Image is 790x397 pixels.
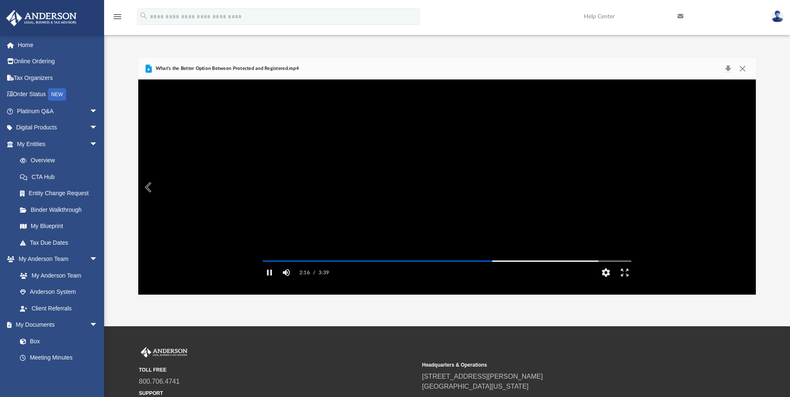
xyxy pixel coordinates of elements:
[139,378,180,385] a: 800.706.4741
[12,267,102,284] a: My Anderson Team
[112,12,122,22] i: menu
[12,333,102,350] a: Box
[12,284,106,300] a: Anderson System
[12,185,110,202] a: Entity Change Request
[6,317,106,333] a: My Documentsarrow_drop_down
[6,53,110,70] a: Online Ordering
[260,264,279,281] button: Pause
[139,11,148,20] i: search
[771,10,784,22] img: User Pic
[313,264,315,281] span: /
[6,136,110,152] a: My Entitiesarrow_drop_down
[138,58,755,295] div: Preview
[12,169,110,185] a: CTA Hub
[6,103,110,119] a: Platinum Q&Aarrow_drop_down
[6,251,106,268] a: My Anderson Teamarrow_drop_down
[279,264,294,281] button: Mute
[90,251,106,268] span: arrow_drop_down
[12,234,110,251] a: Tax Due Dates
[90,103,106,120] span: arrow_drop_down
[139,347,189,358] img: Anderson Advisors Platinum Portal
[12,218,106,235] a: My Blueprint
[90,136,106,153] span: arrow_drop_down
[422,361,700,369] small: Headquarters & Operations
[299,264,310,281] label: 2:16
[6,37,110,53] a: Home
[256,258,638,264] div: Media Slider
[12,152,110,169] a: Overview
[4,10,79,26] img: Anderson Advisors Platinum Portal
[48,88,66,101] div: NEW
[6,69,110,86] a: Tax Organizers
[139,390,416,397] small: SUPPORT
[735,63,750,74] button: Close
[138,176,157,199] button: Previous File
[422,383,529,390] a: [GEOGRAPHIC_DATA][US_STATE]
[6,119,110,136] a: Digital Productsarrow_drop_down
[138,79,755,294] div: File preview
[139,366,416,374] small: TOLL FREE
[319,264,329,281] label: 3:39
[90,317,106,334] span: arrow_drop_down
[90,119,106,136] span: arrow_drop_down
[12,300,106,317] a: Client Referrals
[12,366,102,382] a: Forms Library
[6,86,110,103] a: Order StatusNEW
[720,63,735,74] button: Download
[422,373,543,380] a: [STREET_ADDRESS][PERSON_NAME]
[615,264,634,281] button: Enter fullscreen
[112,16,122,22] a: menu
[12,201,110,218] a: Binder Walkthrough
[596,264,615,281] button: Settings
[154,65,299,72] span: What's the Better Option Between Protected and Registered.mp4
[12,350,106,366] a: Meeting Minutes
